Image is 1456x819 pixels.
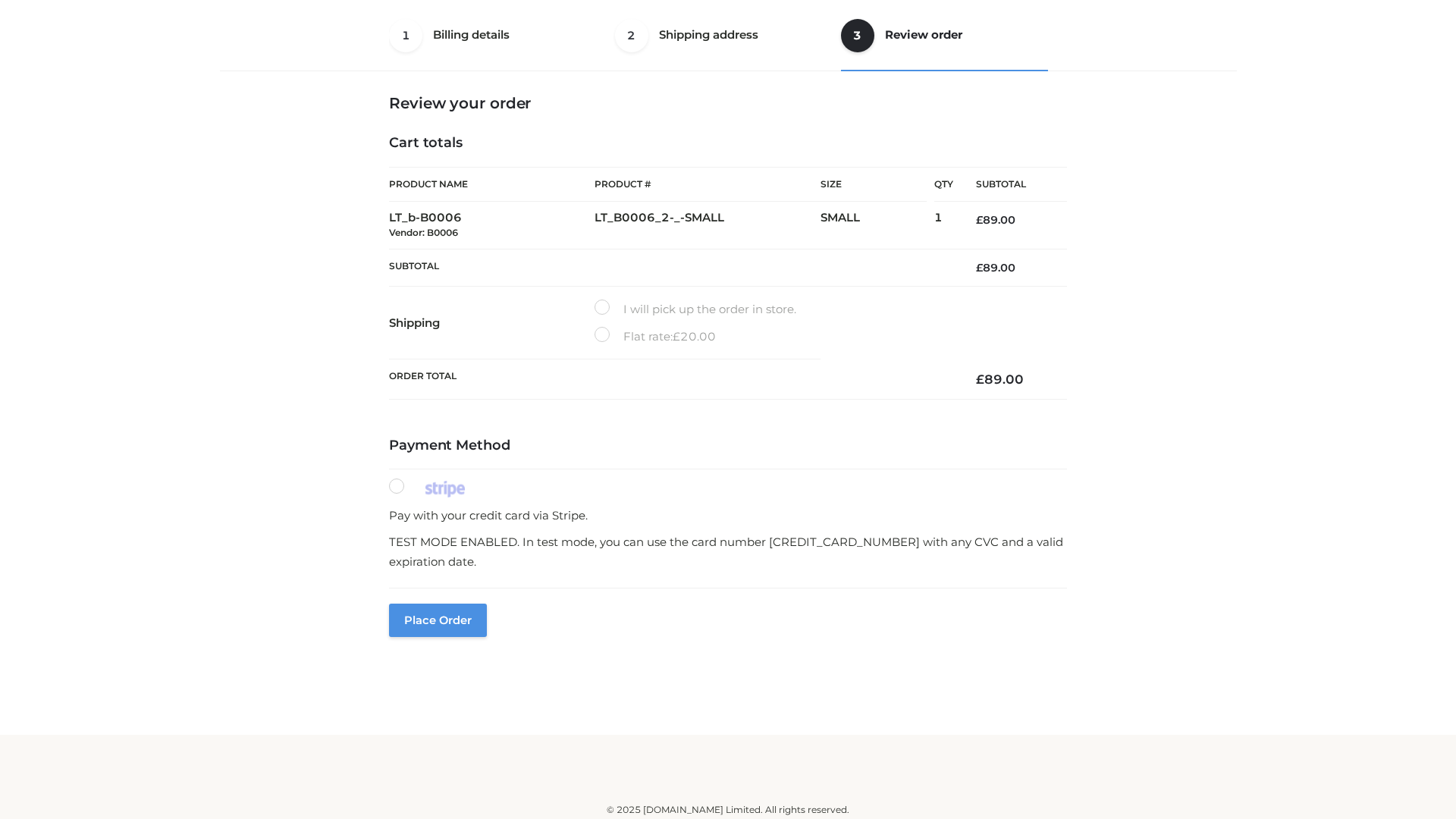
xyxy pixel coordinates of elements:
span: £ [976,261,983,275]
bdi: 89.00 [976,372,1024,387]
span: £ [976,213,983,227]
span: £ [673,329,680,344]
label: Flat rate: [595,327,716,347]
th: Qty [934,167,953,202]
span: £ [976,372,984,387]
button: Place order [389,604,487,637]
th: Size [821,168,927,202]
div: © 2025 [DOMAIN_NAME] Limited. All rights reserved. [225,802,1231,817]
td: LT_B0006_2-_-SMALL [595,202,821,249]
th: Order Total [389,359,953,400]
p: Pay with your credit card via Stripe. [389,506,1067,526]
th: Product # [595,167,821,202]
label: I will pick up the order in store. [595,300,796,319]
th: Shipping [389,287,595,359]
td: SMALL [821,202,934,249]
h3: Review your order [389,94,1067,112]
th: Subtotal [389,249,953,286]
th: Subtotal [953,168,1067,202]
td: LT_b-B0006 [389,202,595,249]
bdi: 89.00 [976,213,1015,227]
h4: Cart totals [389,135,1067,152]
td: 1 [934,202,953,249]
bdi: 20.00 [673,329,716,344]
th: Product Name [389,167,595,202]
bdi: 89.00 [976,261,1015,275]
p: TEST MODE ENABLED. In test mode, you can use the card number [CREDIT_CARD_NUMBER] with any CVC an... [389,532,1067,571]
small: Vendor: B0006 [389,227,458,238]
h4: Payment Method [389,438,1067,454]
